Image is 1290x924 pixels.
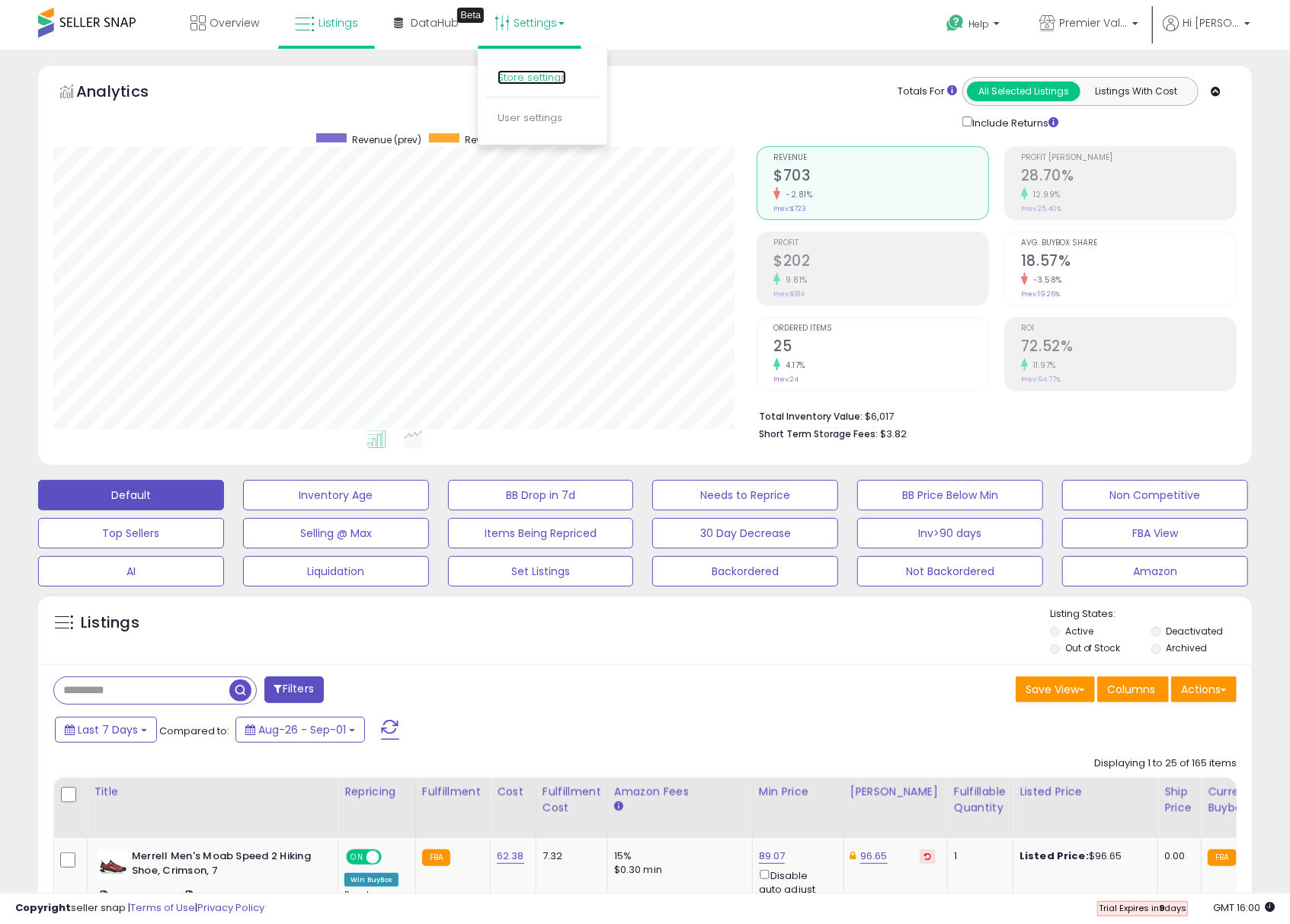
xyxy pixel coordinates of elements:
span: Last 7 Days [78,722,138,737]
small: FBA [422,849,450,866]
div: Win BuyBox [344,873,399,887]
a: Terms of Use [130,900,195,915]
div: Include Returns [951,114,1077,131]
span: Revenue (prev) [352,133,421,146]
span: ROI [1021,325,1236,333]
small: Prev: 64.77% [1021,375,1061,384]
button: All Selected Listings [967,82,1080,101]
div: Ship Price [1164,784,1195,816]
span: OFF [379,851,404,864]
span: Compared to: [159,724,229,738]
span: Trial Expires in days [1099,902,1186,914]
label: Deactivated [1166,625,1223,638]
div: Cost [497,784,530,800]
div: Displaying 1 to 25 of 165 items [1094,756,1237,771]
div: 15% [614,849,741,863]
b: Merrell Men's Moab Speed 2 Hiking Shoe, Crimson, 7 [132,849,317,881]
img: 41x6zfEgj4L._SL40_.jpg [98,849,128,880]
i: Get Help [946,14,965,33]
small: Prev: 25.40% [1021,204,1061,213]
button: Listings With Cost [1080,82,1193,101]
small: 4.17% [780,360,805,371]
a: 96.65 [860,849,888,864]
span: Ordered Items [773,325,988,333]
span: Aug-26 - Sep-01 [258,722,346,737]
button: Liquidation [243,556,429,587]
span: Avg. Buybox Share [1021,239,1236,248]
h5: Analytics [76,81,178,106]
b: Total Inventory Value: [759,410,863,423]
h5: Listings [81,612,139,634]
button: BB Drop in 7d [448,480,634,510]
button: Aug-26 - Sep-01 [235,717,365,743]
span: DataHub [411,15,459,30]
a: B0CTFPFP7K [129,890,178,903]
div: Tooltip anchor [457,8,484,23]
small: -3.58% [1028,274,1062,286]
span: Premier Value Marketplace LLC [1059,15,1128,30]
div: $0.30 min [614,863,741,877]
button: Needs to Reprice [652,480,838,510]
div: Disable auto adjust min [759,867,832,911]
button: AI [38,556,224,587]
label: Archived [1166,641,1207,654]
button: Actions [1171,676,1237,702]
button: Last 7 Days [55,717,157,743]
small: FBA [1208,849,1236,866]
h2: 25 [773,337,988,358]
button: Columns [1097,676,1169,702]
div: 7.32 [543,849,596,863]
h2: 18.57% [1021,252,1236,273]
a: Hi [PERSON_NAME] [1163,15,1250,50]
span: Profit [PERSON_NAME] [1021,154,1236,162]
span: Columns [1107,682,1155,697]
strong: Copyright [15,900,71,915]
h2: 28.70% [1021,167,1236,187]
a: Store settings [498,70,566,85]
span: Help [968,18,989,30]
div: Min Price [759,784,837,800]
label: Active [1065,625,1093,638]
span: Listings [318,15,358,30]
div: Fulfillable Quantity [954,784,1007,816]
div: $96.65 [1020,849,1146,863]
button: Filters [264,676,324,703]
small: Amazon Fees. [614,800,623,814]
span: $3.82 [880,427,907,441]
div: Totals For [898,85,957,99]
button: Not Backordered [857,556,1043,587]
div: Current Buybox Price [1208,784,1286,816]
button: Inventory Age [243,480,429,510]
div: Fulfillment [422,784,484,800]
a: User settings [498,110,562,125]
div: Listed Price [1020,784,1151,800]
small: -2.81% [780,189,812,200]
small: Prev: 19.26% [1021,289,1060,299]
button: Amazon [1062,556,1248,587]
b: Short Term Storage Fees: [759,427,878,440]
h2: $202 [773,252,988,273]
button: BB Price Below Min [857,480,1043,510]
a: 62.38 [497,849,524,864]
div: 1 [954,849,1001,863]
div: Preset: [344,890,404,924]
b: 9 [1159,902,1164,914]
a: Help [934,2,1015,50]
div: [PERSON_NAME] [850,784,941,800]
span: Profit [773,239,988,248]
small: Prev: 24 [773,375,799,384]
a: Privacy Policy [197,900,264,915]
div: 0.00 [1164,849,1189,863]
button: Inv>90 days [857,518,1043,548]
label: Out of Stock [1065,641,1121,654]
h2: 72.52% [1021,337,1236,358]
button: Set Listings [448,556,634,587]
small: 12.99% [1028,189,1061,200]
span: Revenue [465,133,504,146]
span: Hi [PERSON_NAME] [1183,15,1240,30]
button: 30 Day Decrease [652,518,838,548]
button: Selling @ Max [243,518,429,548]
p: Listing States: [1050,607,1252,622]
button: Non Competitive [1062,480,1248,510]
button: Top Sellers [38,518,224,548]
